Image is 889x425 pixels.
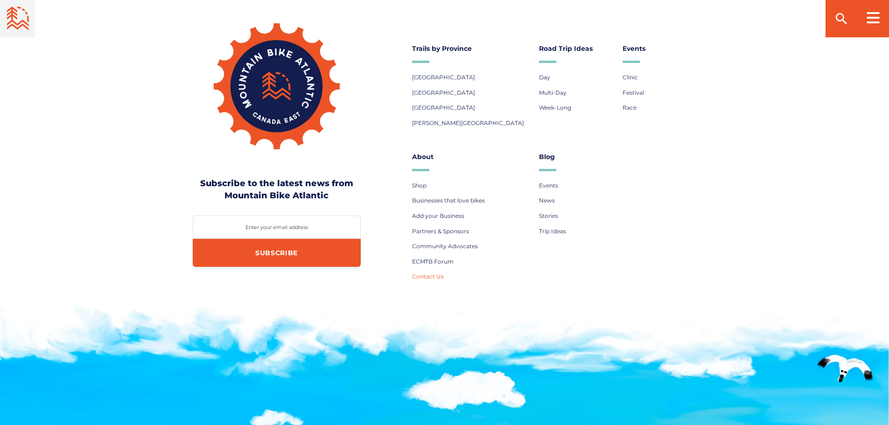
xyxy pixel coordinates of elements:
[623,71,638,83] a: Clinic
[539,228,566,235] span: Trip Ideas
[412,150,530,163] a: About
[539,180,558,191] a: Events
[193,224,361,230] label: Enter your email address
[412,273,444,280] span: Contact Us
[539,195,555,206] a: News
[412,212,464,219] span: Add your Business
[834,11,849,26] ion-icon: search
[214,23,340,149] img: Mountain Bike Atlantic
[412,243,478,250] span: Community Advocates
[193,216,361,267] form: Contact form
[623,74,638,81] span: Clinic
[412,258,454,265] span: ECMTB Forum
[412,225,469,237] a: Partners & Sponsors
[412,240,478,252] a: Community Advocates
[539,42,613,55] a: Road Trip Ideas
[193,177,361,202] h3: Subscribe to the latest news from Mountain Bike Atlantic
[623,104,637,111] span: Race
[539,87,567,98] a: Multi-Day
[412,119,524,126] span: [PERSON_NAME][GEOGRAPHIC_DATA]
[412,104,475,111] span: [GEOGRAPHIC_DATA]
[412,210,464,222] a: Add your Business
[412,87,475,98] a: [GEOGRAPHIC_DATA]
[623,44,645,53] span: Events
[539,225,566,237] a: Trip Ideas
[412,228,469,235] span: Partners & Sponsors
[412,42,530,55] a: Trails by Province
[412,180,427,191] a: Shop
[539,89,567,96] span: Multi-Day
[412,71,475,83] a: [GEOGRAPHIC_DATA]
[412,197,485,204] span: Businesses that love bikes
[412,153,434,161] span: About
[539,74,550,81] span: Day
[623,42,697,55] a: Events
[412,195,485,206] a: Businesses that love bikes
[539,44,593,53] span: Road Trip Ideas
[539,212,558,219] span: Stories
[412,102,475,113] a: [GEOGRAPHIC_DATA]
[539,197,555,204] span: News
[539,102,571,113] a: Week-Long
[539,71,550,83] a: Day
[539,153,555,161] span: Blog
[623,87,644,98] a: Festival
[412,89,475,96] span: [GEOGRAPHIC_DATA]
[412,74,475,81] span: [GEOGRAPHIC_DATA]
[539,150,613,163] a: Blog
[539,104,571,111] span: Week-Long
[539,182,558,189] span: Events
[412,182,427,189] span: Shop
[623,89,644,96] span: Festival
[623,102,637,113] a: Race
[193,239,361,267] input: Subscribe
[412,271,444,282] a: Contact Us
[412,256,454,267] a: ECMTB Forum
[412,44,472,53] span: Trails by Province
[539,210,558,222] a: Stories
[412,117,524,129] a: [PERSON_NAME][GEOGRAPHIC_DATA]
